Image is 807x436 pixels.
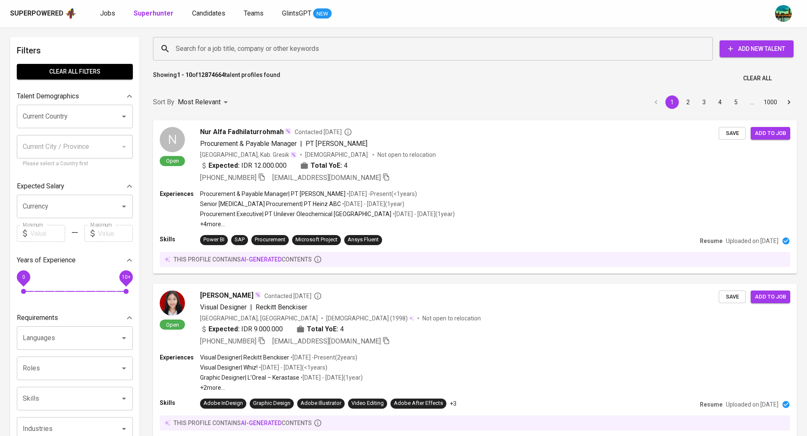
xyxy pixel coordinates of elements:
[200,200,341,208] p: Senior [MEDICAL_DATA] Procurement | PT Heinz ABC
[153,71,280,86] p: Showing of talent profiles found
[121,274,130,280] span: 10+
[17,255,76,265] p: Years of Experience
[726,237,778,245] p: Uploaded on [DATE]
[700,400,723,409] p: Resume
[200,324,283,334] div: IDR 9.000.000
[344,128,352,136] svg: By Batam recruiter
[341,200,404,208] p: • [DATE] - [DATE] ( 1 year )
[17,313,58,323] p: Requirements
[743,73,772,84] span: Clear All
[340,324,344,334] span: 4
[326,314,390,322] span: [DEMOGRAPHIC_DATA]
[290,151,297,158] img: magic_wand.svg
[177,71,192,78] b: 1 - 10
[118,362,130,374] button: Open
[755,292,786,302] span: Add to job
[17,64,133,79] button: Clear All filters
[10,7,76,20] a: Superpoweredapp logo
[272,174,381,182] span: [EMAIL_ADDRESS][DOMAIN_NAME]
[313,10,332,18] span: NEW
[258,363,327,372] p: • [DATE] - [DATE] ( <1 years )
[200,161,287,171] div: IDR 12.000.000
[344,161,348,171] span: 4
[351,399,384,407] div: Video Editing
[700,237,723,245] p: Resume
[153,120,797,274] a: NOpenNur Alfa FadhilaturrohmahContacted [DATE]Procurement & Payable Manager|PT [PERSON_NAME][GEOG...
[306,140,367,148] span: PT [PERSON_NAME]
[22,274,25,280] span: 0
[295,128,352,136] span: Contacted [DATE]
[200,151,297,159] div: [GEOGRAPHIC_DATA], Kab. Gresik
[299,373,363,382] p: • [DATE] - [DATE] ( 1 year )
[163,321,182,328] span: Open
[160,127,185,152] div: N
[745,98,759,106] div: …
[311,161,342,171] b: Total YoE:
[751,291,790,304] button: Add to job
[200,140,297,148] span: Procurement & Payable Manager
[723,129,741,138] span: Save
[200,337,256,345] span: [PHONE_NUMBER]
[282,8,332,19] a: GlintsGPT NEW
[295,236,338,244] div: Microsoft Project
[726,400,778,409] p: Uploaded on [DATE]
[17,44,133,57] h6: Filters
[241,256,282,263] span: AI-generated
[118,201,130,212] button: Open
[10,9,63,18] div: Superpowered
[200,220,455,228] p: +4 more ...
[307,324,338,334] b: Total YoE:
[697,95,711,109] button: Go to page 3
[100,8,117,19] a: Jobs
[203,399,243,407] div: Adobe InDesign
[244,9,264,17] span: Teams
[755,129,786,138] span: Add to job
[17,91,79,101] p: Talent Demographics
[740,71,775,86] button: Clear All
[450,399,456,408] p: +3
[200,127,284,137] span: Nur Alfa Fadhilaturrohmah
[300,139,302,149] span: |
[285,128,291,135] img: magic_wand.svg
[160,399,200,407] p: Skills
[118,111,130,122] button: Open
[178,95,231,110] div: Most Relevant
[391,210,455,218] p: • [DATE] - [DATE] ( 1 year )
[200,174,256,182] span: [PHONE_NUMBER]
[253,399,290,407] div: Graphic Design
[17,252,133,269] div: Years of Experience
[326,314,414,322] div: (1998)
[719,291,746,304] button: Save
[65,7,76,20] img: app logo
[665,95,679,109] button: page 1
[100,9,115,17] span: Jobs
[713,95,727,109] button: Go to page 4
[782,95,796,109] button: Go to next page
[192,9,225,17] span: Candidates
[200,210,391,218] p: Procurement Executive | PT Unilever Oleochemical [GEOGRAPHIC_DATA]
[174,419,312,427] p: this profile contains contents
[377,151,436,159] p: Not open to relocation
[192,8,227,19] a: Candidates
[255,236,285,244] div: Procurement
[254,291,261,298] img: magic_wand.svg
[17,88,133,105] div: Talent Demographics
[160,353,200,362] p: Experiences
[200,190,345,198] p: Procurement & Payable Manager | PT [PERSON_NAME]
[200,291,253,301] span: [PERSON_NAME]
[729,95,743,109] button: Go to page 5
[305,151,369,159] span: [DEMOGRAPHIC_DATA]
[289,353,357,362] p: • [DATE] - Present ( 2 years )
[118,423,130,435] button: Open
[160,190,200,198] p: Experiences
[203,236,224,244] div: Power BI
[301,399,341,407] div: Adobe Illustrator
[134,9,174,17] b: Superhunter
[163,157,182,164] span: Open
[348,236,379,244] div: Ansys Fluent
[208,161,240,171] b: Expected:
[256,303,307,311] span: Reckitt Benckiser
[681,95,695,109] button: Go to page 2
[200,353,289,362] p: Visual Designer | Reckitt Benckiser
[17,309,133,326] div: Requirements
